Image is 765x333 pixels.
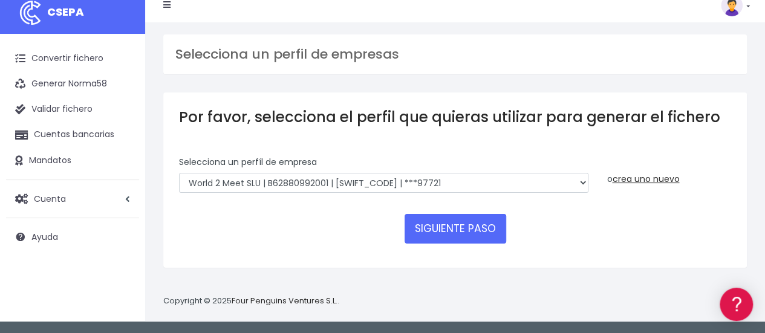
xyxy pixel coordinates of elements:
a: Mandatos [6,148,139,173]
a: Convertir fichero [6,46,139,71]
span: Ayuda [31,231,58,243]
div: o [607,156,731,186]
a: Cuentas bancarias [6,122,139,147]
a: Ayuda [6,224,139,250]
a: Validar fichero [6,97,139,122]
a: Generar Norma58 [6,71,139,97]
span: Cuenta [34,192,66,204]
a: Cuenta [6,186,139,212]
a: crea uno nuevo [612,173,679,185]
label: Selecciona un perfíl de empresa [179,156,317,169]
a: Four Penguins Ventures S.L. [232,295,337,306]
span: CSEPA [47,4,84,19]
button: SIGUIENTE PASO [405,214,506,243]
h3: Por favor, selecciona el perfil que quieras utilizar para generar el fichero [179,108,731,126]
p: Copyright © 2025 . [163,295,339,308]
h3: Selecciona un perfil de empresas [175,47,735,62]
